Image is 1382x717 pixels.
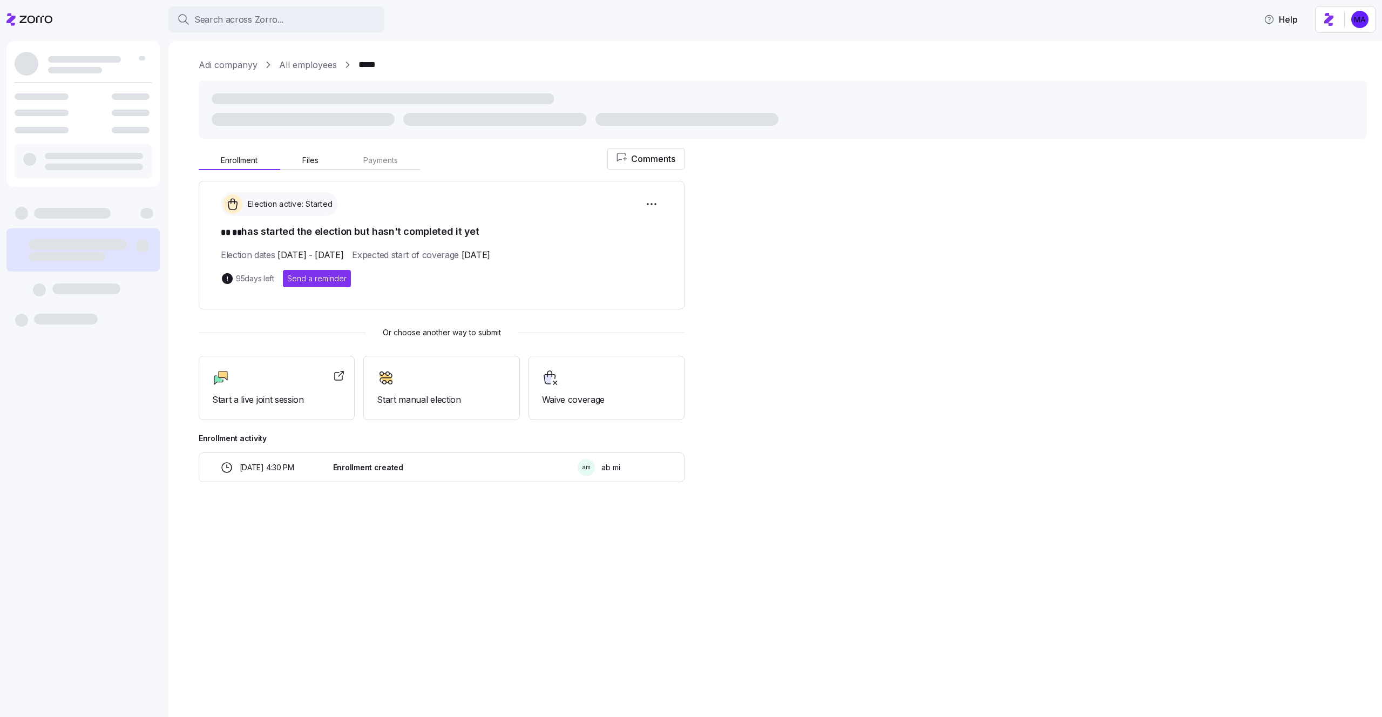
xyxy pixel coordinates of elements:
span: Enrollment activity [199,433,685,444]
a: Adi companyy [199,58,258,72]
span: Election active: Started [245,199,333,209]
h1: has started the election but hasn't completed it yet [221,225,662,240]
span: Or choose another way to submit [199,327,685,339]
button: Comments [607,148,685,170]
span: 95 days left [236,273,274,284]
span: Election dates [221,248,343,262]
span: Waive coverage [542,393,671,407]
span: Enrollment created [333,462,403,473]
span: [DATE] 4:30 PM [240,462,294,473]
span: [DATE] [462,248,490,262]
span: ab mi [601,462,620,473]
span: Files [302,157,319,164]
span: Payments [363,157,398,164]
span: Expected start of coverage [352,248,490,262]
span: a m [582,464,591,470]
img: ddc159ec0097e7aad339c48b92a6a103 [1351,11,1369,28]
span: Start manual election [377,393,506,407]
span: Help [1264,13,1298,26]
span: [DATE] - [DATE] [277,248,343,262]
span: Comments [617,152,675,165]
a: All employees [279,58,337,72]
span: Enrollment [221,157,258,164]
button: Send a reminder [283,270,351,287]
span: Send a reminder [287,273,347,284]
span: Search across Zorro... [194,13,283,26]
button: Help [1255,9,1306,30]
span: Start a live joint session [212,393,341,407]
button: Search across Zorro... [168,6,384,32]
